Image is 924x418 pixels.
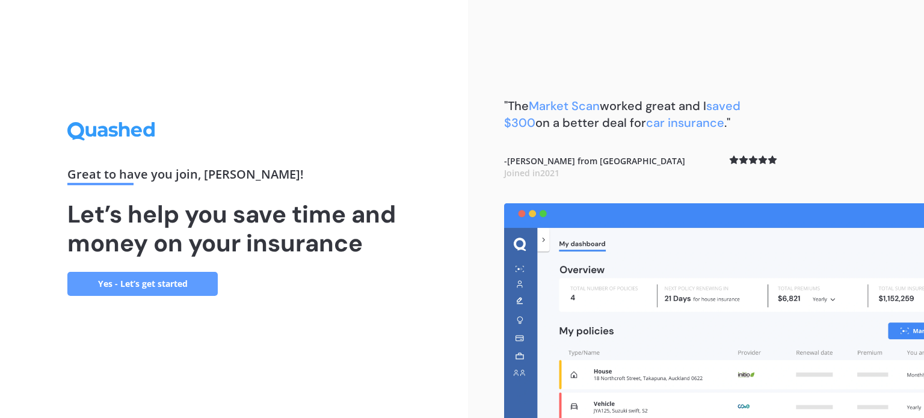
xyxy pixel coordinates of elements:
span: saved $300 [504,98,741,131]
a: Yes - Let’s get started [67,272,218,296]
span: car insurance [646,115,724,131]
img: dashboard.webp [504,203,924,418]
span: Joined in 2021 [504,167,559,179]
b: "The worked great and I on a better deal for ." [504,98,741,131]
h1: Let’s help you save time and money on your insurance [67,200,401,257]
div: Great to have you join , [PERSON_NAME] ! [67,168,401,185]
b: - [PERSON_NAME] from [GEOGRAPHIC_DATA] [504,155,685,179]
span: Market Scan [529,98,600,114]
